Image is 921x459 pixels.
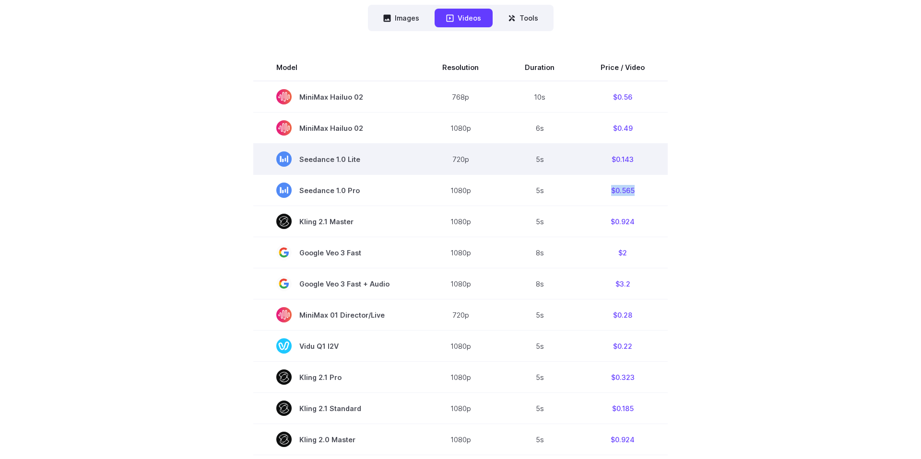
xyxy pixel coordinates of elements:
[276,401,396,416] span: Kling 2.1 Standard
[419,81,502,113] td: 768p
[578,268,668,299] td: $3.2
[502,424,578,455] td: 5s
[578,393,668,424] td: $0.185
[419,113,502,144] td: 1080p
[578,237,668,268] td: $2
[578,81,668,113] td: $0.56
[419,237,502,268] td: 1080p
[578,206,668,237] td: $0.924
[578,113,668,144] td: $0.49
[502,113,578,144] td: 6s
[419,331,502,362] td: 1080p
[502,206,578,237] td: 5s
[502,268,578,299] td: 8s
[419,393,502,424] td: 1080p
[502,362,578,393] td: 5s
[578,144,668,175] td: $0.143
[502,237,578,268] td: 8s
[276,276,396,291] span: Google Veo 3 Fast + Audio
[419,206,502,237] td: 1080p
[578,331,668,362] td: $0.22
[419,175,502,206] td: 1080p
[435,9,493,27] button: Videos
[276,307,396,322] span: MiniMax 01 Director/Live
[276,432,396,447] span: Kling 2.0 Master
[419,299,502,331] td: 720p
[502,54,578,81] th: Duration
[502,81,578,113] td: 10s
[502,393,578,424] td: 5s
[276,214,396,229] span: Kling 2.1 Master
[276,338,396,354] span: Vidu Q1 I2V
[276,89,396,104] span: MiniMax Hailuo 02
[276,120,396,136] span: MiniMax Hailuo 02
[419,268,502,299] td: 1080p
[253,54,419,81] th: Model
[578,424,668,455] td: $0.924
[276,183,396,198] span: Seedance 1.0 Pro
[578,299,668,331] td: $0.28
[419,362,502,393] td: 1080p
[372,9,431,27] button: Images
[419,144,502,175] td: 720p
[502,175,578,206] td: 5s
[578,175,668,206] td: $0.565
[502,144,578,175] td: 5s
[276,369,396,385] span: Kling 2.1 Pro
[419,54,502,81] th: Resolution
[502,299,578,331] td: 5s
[419,424,502,455] td: 1080p
[578,54,668,81] th: Price / Video
[496,9,550,27] button: Tools
[578,362,668,393] td: $0.323
[502,331,578,362] td: 5s
[276,151,396,167] span: Seedance 1.0 Lite
[276,245,396,260] span: Google Veo 3 Fast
